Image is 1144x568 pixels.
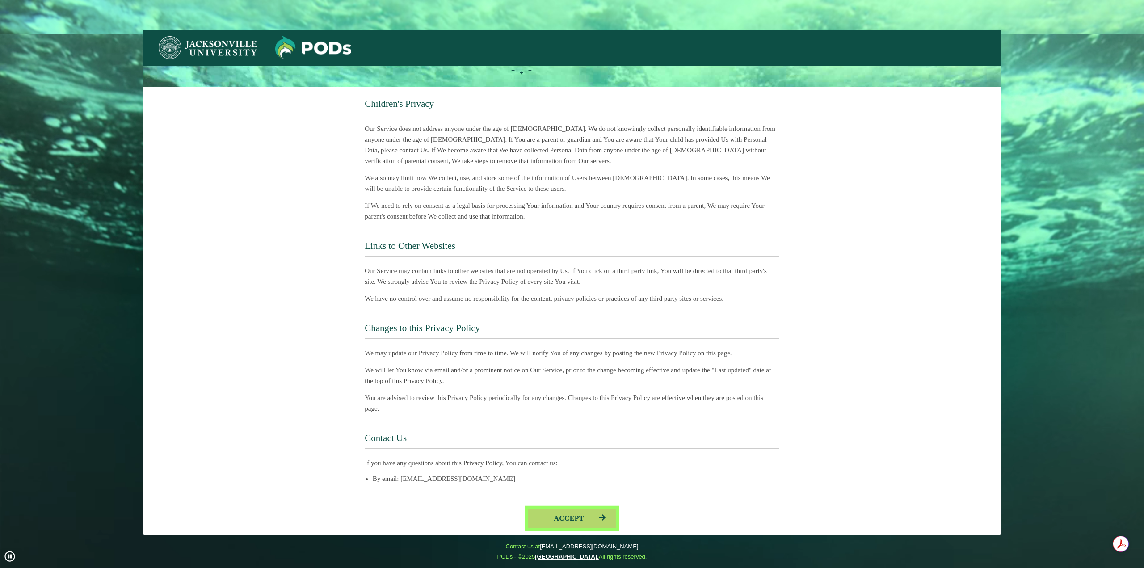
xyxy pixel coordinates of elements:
p: Our Service may contain links to other websites that are not operated by Us. If You click on a th... [365,265,779,287]
img: Jacksonville University logo [275,36,351,59]
h4: Children's Privacy [365,98,779,114]
img: Jacksonville University logo [159,36,257,59]
a: [EMAIL_ADDRESS][DOMAIN_NAME] [540,543,638,550]
h4: Changes to this Privacy Policy [365,323,779,339]
p: Our Service does not address anyone under the age of [DEMOGRAPHIC_DATA]. We do not knowingly coll... [365,123,779,166]
a: [GEOGRAPHIC_DATA]. [535,553,599,560]
p: If We need to rely on consent as a legal basis for processing Your information and Your country r... [365,200,779,222]
p: We also may limit how We collect, use, and store some of the information of Users between [DEMOGR... [365,173,779,194]
button: Accept [527,508,617,529]
h4: Contact Us [365,433,779,449]
p: If you have any questions about this Privacy Policy, You can contact us: [365,458,779,468]
span: PODs - ©2025 All rights reserved. [497,553,647,560]
p: You are advised to review this Privacy Policy periodically for any changes. Changes to this Priva... [365,392,779,414]
p: We will let You know via email and/or a prominent notice on Our Service, prior to the change beco... [365,365,779,386]
h4: Links to Other Websites [365,240,779,257]
span: Contact us at [497,543,647,550]
p: We may update our Privacy Policy from time to time. We will notify You of any changes by posting ... [365,348,779,358]
p: We have no control over and assume no responsibility for the content, privacy policies or practic... [365,293,779,304]
li: By email: [EMAIL_ADDRESS][DOMAIN_NAME] [373,475,779,483]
